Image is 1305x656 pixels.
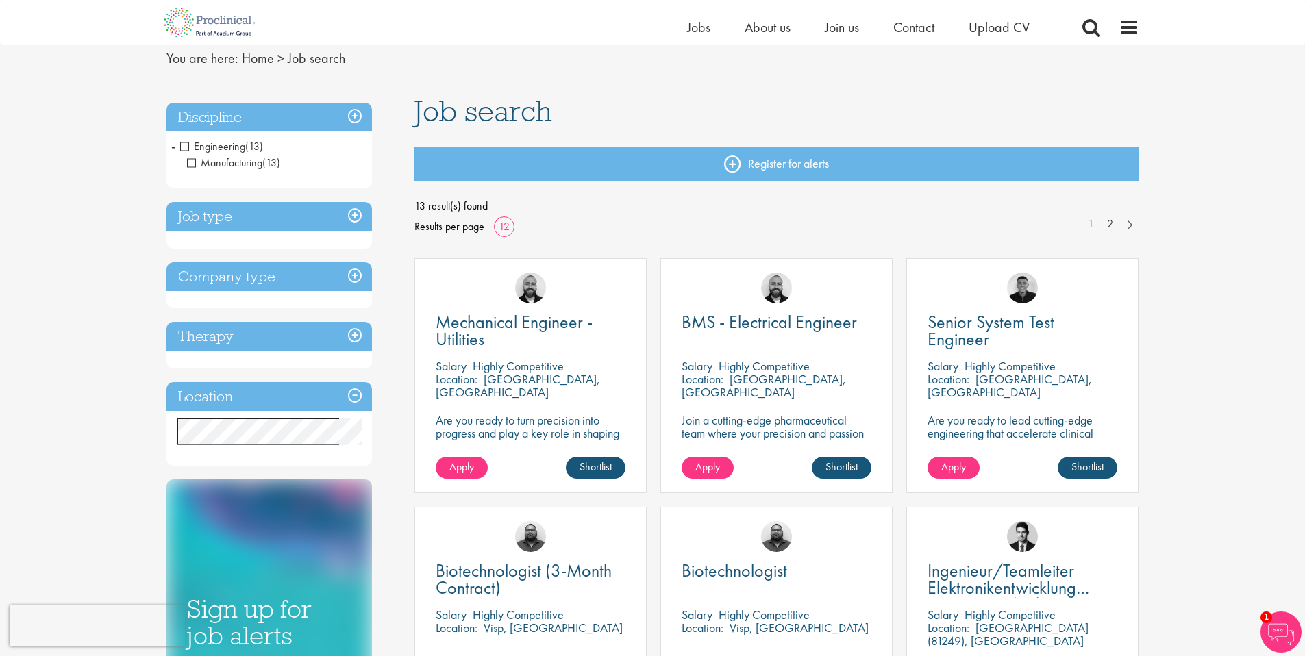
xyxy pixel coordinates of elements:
[566,457,625,479] a: Shortlist
[928,562,1117,596] a: Ingenieur/Teamleiter Elektronikentwicklung Aviation (m/w/d)
[682,314,871,331] a: BMS - Electrical Engineer
[682,414,871,466] p: Join a cutting-edge pharmaceutical team where your precision and passion for engineering will hel...
[166,202,372,231] h3: Job type
[682,457,734,479] a: Apply
[473,358,564,374] p: Highly Competitive
[928,358,958,374] span: Salary
[687,18,710,36] a: Jobs
[1081,216,1101,232] a: 1
[1260,611,1302,653] img: Chatbot
[825,18,859,36] a: Join us
[187,596,351,648] h3: Sign up for job alerts
[928,371,1092,400] p: [GEOGRAPHIC_DATA], [GEOGRAPHIC_DATA]
[928,310,1054,351] span: Senior System Test Engineer
[245,139,263,153] span: (13)
[494,219,514,234] a: 12
[414,196,1139,216] span: 13 result(s) found
[484,620,623,635] p: Visp, [GEOGRAPHIC_DATA]
[695,459,720,474] span: Apply
[965,607,1056,622] p: Highly Competitive
[682,310,857,333] span: BMS - Electrical Engineer
[414,216,484,237] span: Results per page
[277,49,284,67] span: >
[166,382,372,412] h3: Location
[761,273,792,303] img: Jordan Kiely
[812,457,871,479] a: Shortlist
[10,605,185,646] iframe: reCAPTCHA
[682,607,712,622] span: Salary
[436,414,625,453] p: Are you ready to turn precision into progress and play a key role in shaping the future of pharma...
[515,521,546,552] img: Ashley Bennett
[288,49,345,67] span: Job search
[436,310,593,351] span: Mechanical Engineer - Utilities
[719,607,810,622] p: Highly Competitive
[682,358,712,374] span: Salary
[242,49,274,67] a: breadcrumb link
[682,371,723,387] span: Location:
[166,322,372,351] h3: Therapy
[436,562,625,596] a: Biotechnologist (3-Month Contract)
[928,457,980,479] a: Apply
[682,371,846,400] p: [GEOGRAPHIC_DATA], [GEOGRAPHIC_DATA]
[436,371,477,387] span: Location:
[1058,457,1117,479] a: Shortlist
[928,559,1089,616] span: Ingenieur/Teamleiter Elektronikentwicklung Aviation (m/w/d)
[761,521,792,552] img: Ashley Bennett
[436,457,488,479] a: Apply
[180,139,245,153] span: Engineering
[893,18,934,36] a: Contact
[436,314,625,348] a: Mechanical Engineer - Utilities
[436,607,467,622] span: Salary
[262,155,280,170] span: (13)
[166,262,372,292] h3: Company type
[166,49,238,67] span: You are here:
[928,620,1089,648] p: [GEOGRAPHIC_DATA] (81249), [GEOGRAPHIC_DATA]
[436,358,467,374] span: Salary
[414,147,1139,181] a: Register for alerts
[745,18,791,36] a: About us
[1007,521,1038,552] img: Thomas Wenig
[969,18,1030,36] a: Upload CV
[187,155,280,170] span: Manufacturing
[436,559,612,599] span: Biotechnologist (3-Month Contract)
[1007,273,1038,303] img: Christian Andersen
[1100,216,1120,232] a: 2
[473,607,564,622] p: Highly Competitive
[436,371,600,400] p: [GEOGRAPHIC_DATA], [GEOGRAPHIC_DATA]
[928,314,1117,348] a: Senior System Test Engineer
[187,155,262,170] span: Manufacturing
[180,139,263,153] span: Engineering
[171,136,175,156] span: -
[941,459,966,474] span: Apply
[414,92,552,129] span: Job search
[730,620,869,635] p: Visp, [GEOGRAPHIC_DATA]
[928,414,1117,453] p: Are you ready to lead cutting-edge engineering that accelerate clinical breakthroughs in biotech?
[928,607,958,622] span: Salary
[449,459,474,474] span: Apply
[166,103,372,132] h3: Discipline
[515,273,546,303] img: Jordan Kiely
[928,371,969,387] span: Location:
[682,559,787,582] span: Biotechnologist
[719,358,810,374] p: Highly Competitive
[682,562,871,579] a: Biotechnologist
[436,620,477,635] span: Location:
[965,358,1056,374] p: Highly Competitive
[1260,611,1272,623] span: 1
[928,620,969,635] span: Location:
